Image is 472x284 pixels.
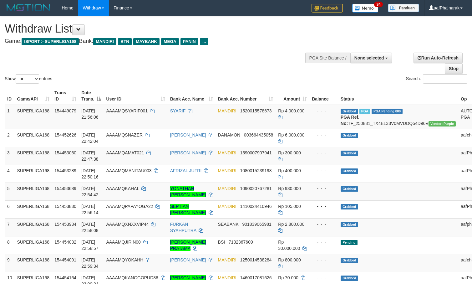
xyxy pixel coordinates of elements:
[5,129,15,147] td: 2
[54,186,76,191] span: 154453689
[15,254,52,272] td: SUPERLIGA168
[81,168,99,179] span: [DATE] 22:50:16
[5,165,15,183] td: 4
[218,168,236,173] span: MANDIRI
[15,129,52,147] td: SUPERLIGA168
[309,87,338,105] th: Balance
[240,204,272,209] span: Copy 1410024410946 to clipboard
[278,257,301,262] span: Rp 800.000
[240,186,272,191] span: Copy 1090020767281 to clipboard
[81,108,99,120] span: [DATE] 21:56:06
[106,240,140,245] span: AAAAMQJIRIN00
[350,53,392,63] button: None selected
[341,222,358,227] span: Grabbed
[54,257,76,262] span: 154454091
[312,4,343,13] img: Feedback.jpg
[341,133,358,138] span: Grabbed
[278,222,304,227] span: Rp 2.800.000
[374,2,383,7] span: 34
[106,186,139,191] span: AAAAMQKAHAL
[81,240,99,251] span: [DATE] 22:58:57
[106,204,153,209] span: AAAAMQPAPAYOGA22
[341,186,358,192] span: Grabbed
[5,87,15,105] th: ID
[5,38,308,44] h4: Game: Bank:
[15,165,52,183] td: SUPERLIGA168
[312,150,336,156] div: - - -
[15,183,52,200] td: SUPERLIGA168
[5,23,308,35] h1: Withdraw List
[372,109,403,114] span: PGA Pending
[312,275,336,281] div: - - -
[276,87,309,105] th: Amount: activate to sort column ascending
[423,74,467,84] input: Search:
[388,4,419,12] img: panduan.png
[106,257,143,262] span: AAAAMQYOKAHH
[81,186,99,197] span: [DATE] 22:54:42
[15,147,52,165] td: SUPERLIGA168
[200,38,208,45] span: ...
[278,275,298,280] span: Rp 70.000
[54,132,76,137] span: 154452626
[341,204,358,209] span: Grabbed
[278,132,304,137] span: Rp 6.000.000
[240,275,272,280] span: Copy 1460017081626 to clipboard
[218,150,236,155] span: MANDIRI
[106,275,158,280] span: AAAAMQKANGGOPUD86
[240,108,272,113] span: Copy 1520015578673 to clipboard
[5,200,15,218] td: 6
[15,105,52,129] td: SUPERLIGA168
[278,204,301,209] span: Rp 105.000
[5,3,52,13] img: MOTION_logo.png
[338,105,458,129] td: TF_250831_TX4EL33V0MVDDQ54D96V
[445,63,463,74] a: Stop
[240,150,272,155] span: Copy 1590007907941 to clipboard
[170,186,206,197] a: YONATHAN [PERSON_NAME]
[278,186,301,191] span: Rp 930.000
[15,218,52,236] td: SUPERLIGA168
[341,258,358,263] span: Grabbed
[278,240,300,251] span: Rp 30.000.000
[305,53,350,63] div: PGA Site Balance /
[278,108,304,113] span: Rp 4.000.000
[54,108,76,113] span: 154449079
[81,257,99,269] span: [DATE] 22:59:34
[414,53,463,63] a: Run Auto-Refresh
[106,150,144,155] span: AAAAMQAMAT021
[341,151,358,156] span: Grabbed
[218,132,241,137] span: DANAMON
[79,87,104,105] th: Date Trans.: activate to sort column descending
[52,87,79,105] th: Trans ID: activate to sort column ascending
[229,240,253,245] span: Copy 7132367609 to clipboard
[359,109,370,114] span: Marked by aafchoeunmanni
[170,204,206,215] a: SEPTIAN [PERSON_NAME]
[168,87,216,105] th: Bank Acc. Name: activate to sort column ascending
[338,87,458,105] th: Status
[341,168,358,174] span: Grabbed
[218,257,236,262] span: MANDIRI
[5,147,15,165] td: 3
[312,221,336,227] div: - - -
[312,168,336,174] div: - - -
[5,254,15,272] td: 9
[5,74,52,84] label: Show entries
[81,150,99,162] span: [DATE] 22:47:38
[406,74,467,84] label: Search:
[180,38,198,45] span: PANIN
[278,168,301,173] span: Rp 400.000
[54,240,76,245] span: 154454032
[242,222,271,227] span: Copy 901839065981 to clipboard
[278,150,301,155] span: Rp 300.000
[133,38,160,45] span: MAYBANK
[312,108,336,114] div: - - -
[106,168,151,173] span: AAAAMQMANITAU003
[218,186,236,191] span: MANDIRI
[93,38,116,45] span: MANDIRI
[170,275,206,280] a: [PERSON_NAME]
[170,240,206,251] a: [PERSON_NAME] PRATAMA
[5,218,15,236] td: 7
[218,204,236,209] span: MANDIRI
[81,222,99,233] span: [DATE] 22:58:08
[312,239,336,245] div: - - -
[218,222,239,227] span: SEABANK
